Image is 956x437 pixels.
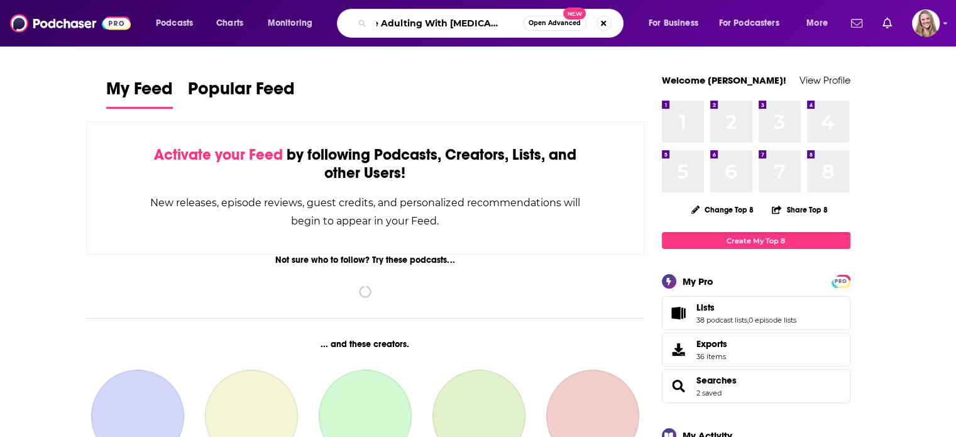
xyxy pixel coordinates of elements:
[662,333,850,367] a: Exports
[912,9,940,37] img: User Profile
[846,13,867,34] a: Show notifications dropdown
[833,276,849,285] a: PRO
[833,277,849,286] span: PRO
[696,338,727,350] span: Exports
[798,13,843,33] button: open menu
[696,302,715,313] span: Lists
[719,14,779,32] span: For Podcasters
[188,78,295,109] a: Popular Feed
[696,389,722,397] a: 2 saved
[696,352,727,361] span: 36 items
[662,369,850,403] span: Searches
[649,14,698,32] span: For Business
[106,78,173,109] a: My Feed
[529,20,581,26] span: Open Advanced
[666,341,691,358] span: Exports
[10,11,131,35] img: Podchaser - Follow, Share and Rate Podcasts
[912,9,940,37] button: Show profile menu
[666,377,691,395] a: Searches
[188,78,295,107] span: Popular Feed
[771,197,828,222] button: Share Top 8
[912,9,940,37] span: Logged in as KirstinPitchPR
[268,14,312,32] span: Monitoring
[150,194,581,230] div: New releases, episode reviews, guest credits, and personalized recommendations will begin to appe...
[106,78,173,107] span: My Feed
[877,13,897,34] a: Show notifications dropdown
[216,14,243,32] span: Charts
[154,145,283,164] span: Activate your Feed
[749,316,796,324] a: 0 episode lists
[349,9,635,38] div: Search podcasts, credits, & more...
[696,302,796,313] a: Lists
[662,232,850,249] a: Create My Top 8
[683,275,713,287] div: My Pro
[696,316,747,324] a: 38 podcast lists
[799,74,850,86] a: View Profile
[806,14,828,32] span: More
[662,296,850,330] span: Lists
[684,202,762,218] button: Change Top 8
[711,13,798,33] button: open menu
[696,375,737,386] a: Searches
[86,339,645,350] div: ... and these creators.
[747,316,749,324] span: ,
[208,13,251,33] a: Charts
[259,13,329,33] button: open menu
[662,74,786,86] a: Welcome [PERSON_NAME]!
[523,16,586,31] button: Open AdvancedNew
[640,13,714,33] button: open menu
[563,8,586,19] span: New
[86,255,645,265] div: Not sure who to follow? Try these podcasts...
[156,14,193,32] span: Podcasts
[150,146,581,182] div: by following Podcasts, Creators, Lists, and other Users!
[666,304,691,322] a: Lists
[371,13,523,33] input: Search podcasts, credits, & more...
[147,13,209,33] button: open menu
